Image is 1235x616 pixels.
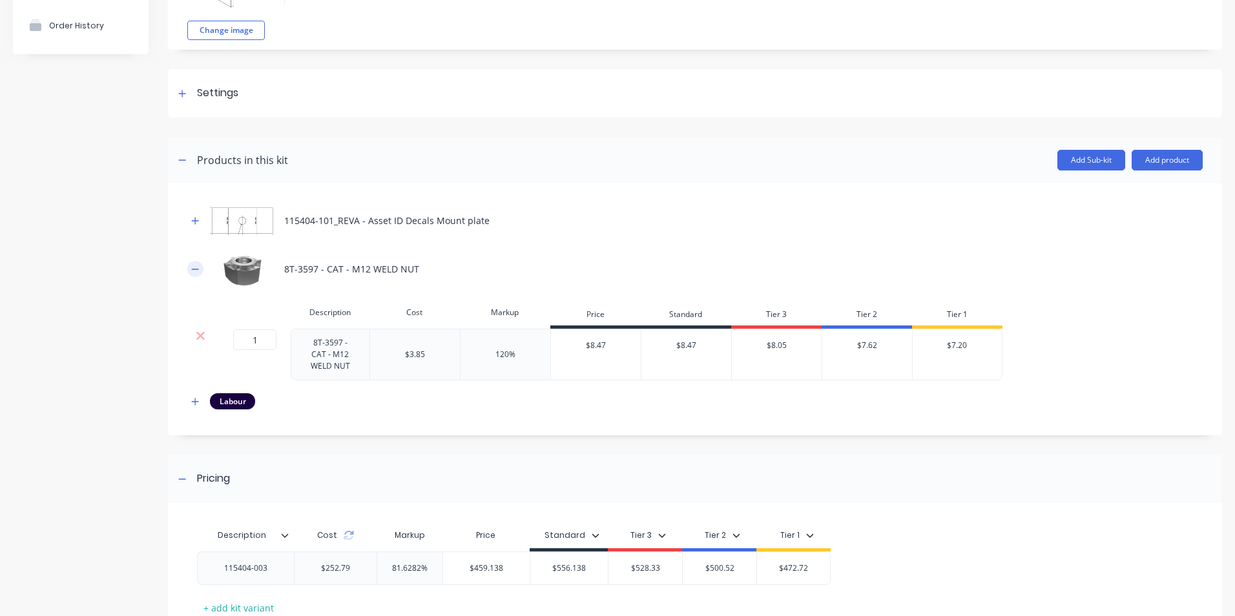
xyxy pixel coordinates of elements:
[233,329,276,350] input: ?
[641,329,731,362] div: $8.47
[197,551,831,585] div: 115404-003$252.7981.6282%$459.138$556.138$528.33$500.52$472.72
[214,560,278,577] div: 115404-003
[550,303,641,329] div: Price
[284,262,419,276] div: 8T-3597 - CAT - M12 WELD NUT
[296,334,364,375] div: 8T-3597 - CAT - M12 WELD NUT
[780,529,800,541] div: Tier 1
[545,529,585,541] div: Standard
[210,251,275,287] img: 8T-3597 - CAT - M12 WELD NUT
[913,329,1002,362] div: $7.20
[822,303,912,329] div: Tier 2
[495,349,515,360] div: 120%
[1132,150,1203,170] button: Add product
[377,522,442,548] div: Markup
[683,552,756,584] div: $500.52
[49,21,104,30] div: Order History
[630,529,652,541] div: Tier 3
[705,529,726,541] div: Tier 2
[377,552,442,584] div: 81.6282%
[210,393,255,409] div: Labour
[443,552,530,584] div: $459.138
[197,85,238,101] div: Settings
[551,329,641,362] div: $8.47
[291,300,369,325] div: Description
[732,329,822,362] div: $8.05
[530,552,608,584] div: $556.138
[774,526,820,545] button: Tier 1
[210,203,275,238] img: 115404-101_REVA - Asset ID Decals Mount plate
[698,526,747,545] button: Tier 2
[731,303,822,329] div: Tier 3
[822,329,912,362] div: $7.62
[197,152,288,168] div: Products in this kit
[197,522,294,548] div: Description
[311,552,360,584] div: $252.79
[369,300,460,325] div: Cost
[624,526,672,545] button: Tier 3
[912,303,1002,329] div: Tier 1
[460,300,550,325] div: Markup
[294,522,377,548] div: Cost
[317,529,337,541] span: Cost
[197,471,230,487] div: Pricing
[442,522,530,548] div: Price
[405,349,425,360] div: $3.85
[197,519,286,551] div: Description
[538,526,606,545] button: Standard
[1057,150,1125,170] button: Add Sub-kit
[13,9,149,41] button: Order History
[757,552,830,584] div: $472.72
[284,214,490,227] div: 115404-101_REVA - Asset ID Decals Mount plate
[187,21,265,40] button: Change image
[608,552,682,584] div: $528.33
[641,303,731,329] div: Standard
